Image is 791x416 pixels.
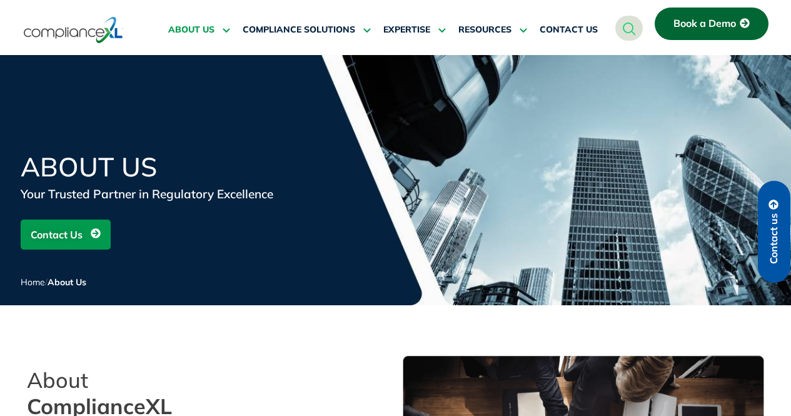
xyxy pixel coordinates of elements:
[458,15,527,45] a: RESOURCES
[243,24,355,36] span: COMPLIANCE SOLUTIONS
[21,276,86,288] span: /
[383,24,430,36] span: EXPERTISE
[540,15,598,45] a: CONTACT US
[458,24,511,36] span: RESOURCES
[21,220,111,250] a: Contact Us
[383,15,446,45] a: EXPERTISE
[615,16,643,41] a: navsearch-button
[768,213,780,264] span: Contact us
[540,24,598,36] span: CONTACT US
[48,276,86,288] span: About Us
[168,15,230,45] a: ABOUT US
[758,181,790,283] a: Contact us
[243,15,371,45] a: COMPLIANCE SOLUTIONS
[168,24,214,36] span: ABOUT US
[655,8,768,40] a: Book a Demo
[21,154,321,180] h1: About Us
[21,185,321,203] div: Your Trusted Partner in Regulatory Excellence
[24,16,123,44] img: logo-one.svg
[673,18,736,29] span: Book a Demo
[31,223,83,246] span: Contact Us
[21,276,45,288] a: Home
